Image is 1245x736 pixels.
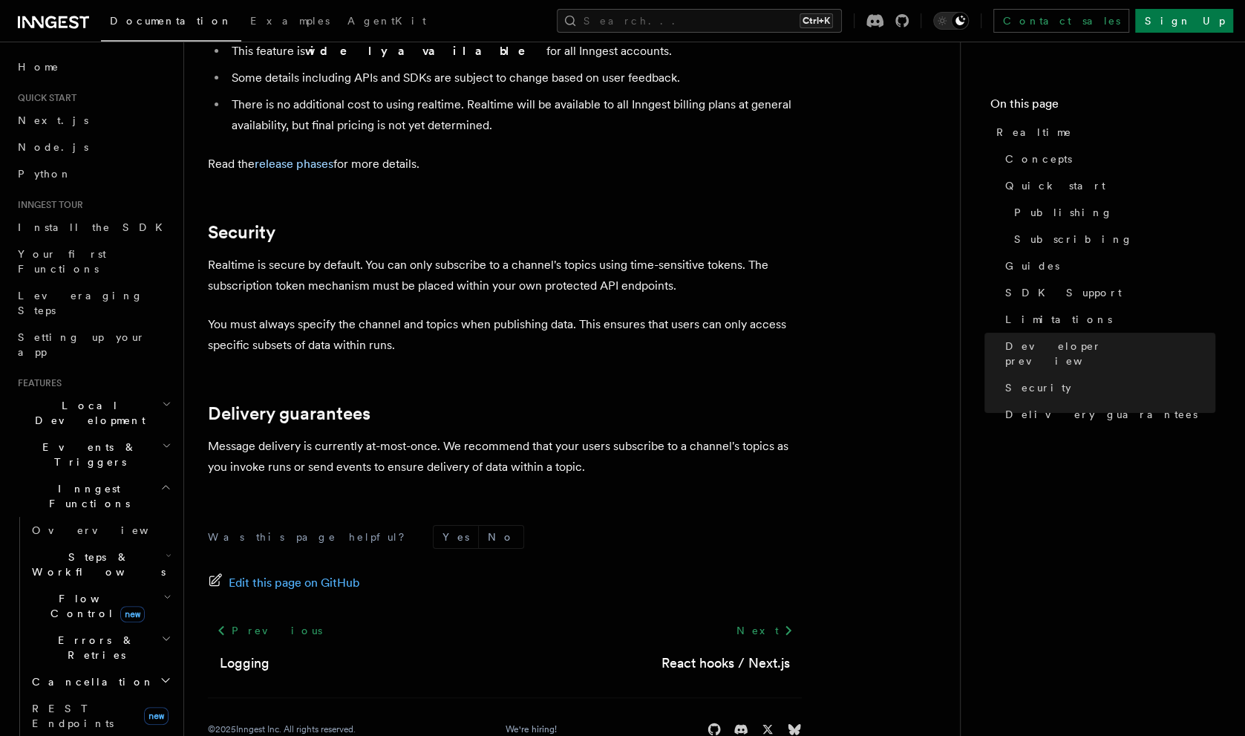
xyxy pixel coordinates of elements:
[208,723,356,735] div: © 2025 Inngest Inc. All rights reserved.
[1005,285,1122,300] span: SDK Support
[990,95,1215,119] h4: On this page
[727,617,802,644] a: Next
[18,290,143,316] span: Leveraging Steps
[999,172,1215,199] a: Quick start
[12,398,162,428] span: Local Development
[933,12,969,30] button: Toggle dark mode
[208,222,275,243] a: Security
[18,168,72,180] span: Python
[241,4,339,40] a: Examples
[557,9,842,33] button: Search...Ctrl+K
[208,617,330,644] a: Previous
[227,68,802,88] li: Some details including APIs and SDKs are subject to change based on user feedback.
[26,668,174,695] button: Cancellation
[1005,312,1112,327] span: Limitations
[1008,199,1215,226] a: Publishing
[12,160,174,187] a: Python
[227,94,802,136] li: There is no additional cost to using realtime. Realtime will be available to all Inngest billing ...
[434,526,478,548] button: Yes
[1005,339,1215,368] span: Developer preview
[208,403,370,424] a: Delivery guarantees
[479,526,523,548] button: No
[1005,152,1072,166] span: Concepts
[120,606,145,622] span: new
[26,674,154,689] span: Cancellation
[12,282,174,324] a: Leveraging Steps
[996,125,1072,140] span: Realtime
[18,59,59,74] span: Home
[208,154,802,175] p: Read the for more details.
[12,324,174,365] a: Setting up your app
[1005,380,1071,395] span: Security
[208,436,802,478] p: Message delivery is currently at-most-once. We recommend that your users subscribe to a channel's...
[101,4,241,42] a: Documentation
[12,241,174,282] a: Your first Functions
[999,146,1215,172] a: Concepts
[18,114,88,126] span: Next.js
[990,119,1215,146] a: Realtime
[18,221,171,233] span: Install the SDK
[506,723,557,735] a: We're hiring!
[227,41,802,62] li: This feature is for all Inngest accounts.
[999,333,1215,374] a: Developer preview
[26,627,174,668] button: Errors & Retries
[1135,9,1233,33] a: Sign Up
[12,214,174,241] a: Install the SDK
[12,481,160,511] span: Inngest Functions
[800,13,833,28] kbd: Ctrl+K
[999,306,1215,333] a: Limitations
[999,401,1215,428] a: Delivery guarantees
[12,475,174,517] button: Inngest Functions
[1005,407,1197,422] span: Delivery guarantees
[12,107,174,134] a: Next.js
[12,377,62,389] span: Features
[12,53,174,80] a: Home
[110,15,232,27] span: Documentation
[229,573,360,593] span: Edit this page on GitHub
[26,544,174,585] button: Steps & Workflows
[18,141,88,153] span: Node.js
[26,550,166,579] span: Steps & Workflows
[144,707,169,725] span: new
[250,15,330,27] span: Examples
[12,434,174,475] button: Events & Triggers
[339,4,435,40] a: AgentKit
[12,134,174,160] a: Node.js
[32,524,185,536] span: Overview
[1008,226,1215,253] a: Subscribing
[1005,178,1105,193] span: Quick start
[32,703,114,729] span: REST Endpoints
[999,374,1215,401] a: Security
[208,530,415,544] p: Was this page helpful?
[255,157,333,171] a: release phases
[12,199,83,211] span: Inngest tour
[26,633,161,662] span: Errors & Retries
[1005,258,1059,273] span: Guides
[208,573,360,593] a: Edit this page on GitHub
[12,392,174,434] button: Local Development
[208,314,802,356] p: You must always specify the channel and topics when publishing data. This ensures that users can ...
[220,653,269,674] a: Logging
[999,279,1215,306] a: SDK Support
[26,585,174,627] button: Flow Controlnew
[18,248,106,275] span: Your first Functions
[305,44,546,58] strong: widely available
[12,440,162,469] span: Events & Triggers
[1014,232,1133,247] span: Subscribing
[12,92,76,104] span: Quick start
[18,331,146,358] span: Setting up your app
[993,9,1129,33] a: Contact sales
[999,253,1215,279] a: Guides
[661,653,790,674] a: React hooks / Next.js
[26,591,163,621] span: Flow Control
[1014,205,1113,220] span: Publishing
[208,255,802,296] p: Realtime is secure by default. You can only subscribe to a channel's topics using time-sensitive ...
[347,15,426,27] span: AgentKit
[26,517,174,544] a: Overview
